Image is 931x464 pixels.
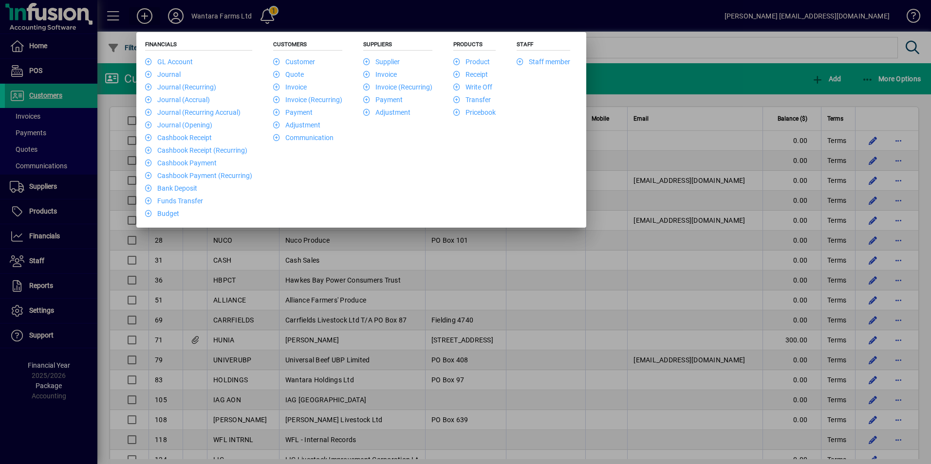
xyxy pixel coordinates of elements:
[273,71,304,78] a: Quote
[145,121,212,129] a: Journal (Opening)
[145,41,252,51] h5: Financials
[145,134,212,142] a: Cashbook Receipt
[273,108,313,116] a: Payment
[273,134,334,142] a: Communication
[517,41,570,51] h5: Staff
[517,58,570,66] a: Staff member
[273,96,342,104] a: Invoice (Recurring)
[363,83,432,91] a: Invoice (Recurring)
[145,83,216,91] a: Journal (Recurring)
[273,121,320,129] a: Adjustment
[363,41,432,51] h5: Suppliers
[145,159,217,167] a: Cashbook Payment
[363,96,403,104] a: Payment
[145,108,241,116] a: Journal (Recurring Accrual)
[273,58,315,66] a: Customer
[145,96,210,104] a: Journal (Accrual)
[145,184,197,192] a: Bank Deposit
[145,58,193,66] a: GL Account
[363,108,410,116] a: Adjustment
[363,58,400,66] a: Supplier
[453,108,496,116] a: Pricebook
[363,71,397,78] a: Invoice
[273,83,307,91] a: Invoice
[145,210,179,217] a: Budget
[145,172,252,179] a: Cashbook Payment (Recurring)
[145,146,247,154] a: Cashbook Receipt (Recurring)
[145,71,181,78] a: Journal
[453,41,496,51] h5: Products
[145,197,203,205] a: Funds Transfer
[453,96,491,104] a: Transfer
[453,83,492,91] a: Write Off
[453,58,490,66] a: Product
[453,71,488,78] a: Receipt
[273,41,342,51] h5: Customers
